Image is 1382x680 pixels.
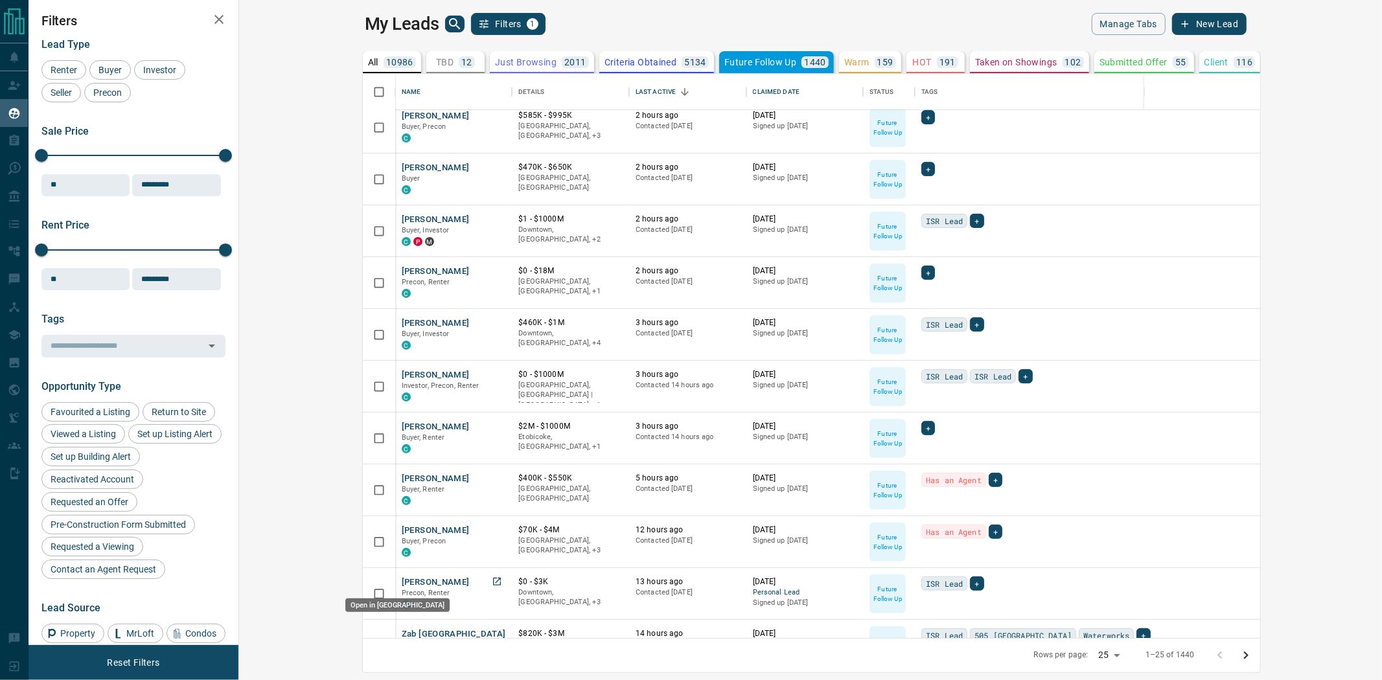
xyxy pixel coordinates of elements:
[413,237,422,246] div: property.ca
[122,628,159,639] span: MrLoft
[402,392,411,402] div: condos.ca
[41,38,90,51] span: Lead Type
[471,13,546,35] button: Filters1
[970,214,984,228] div: +
[518,380,623,411] p: Toronto
[518,121,623,141] p: East End, Midtown | Central, Toronto
[753,162,857,173] p: [DATE]
[402,110,470,122] button: [PERSON_NAME]
[368,58,378,67] p: All
[753,369,857,380] p: [DATE]
[753,328,857,339] p: Signed up [DATE]
[870,74,893,110] div: Status
[518,277,623,297] p: Toronto
[41,60,86,80] div: Renter
[844,58,870,67] p: Warm
[926,214,963,227] span: ISR Lead
[636,328,740,339] p: Contacted [DATE]
[495,58,557,67] p: Just Browsing
[926,577,963,590] span: ISR Lead
[913,58,932,67] p: HOT
[402,289,411,298] div: condos.ca
[636,536,740,546] p: Contacted [DATE]
[1100,58,1168,67] p: Submitted Offer
[753,473,857,484] p: [DATE]
[871,481,904,500] p: Future Follow Up
[926,111,930,124] span: +
[970,317,984,332] div: +
[1023,370,1028,383] span: +
[753,628,857,639] p: [DATE]
[926,318,963,331] span: ISR Lead
[46,474,139,484] span: Reactivated Account
[753,525,857,536] p: [DATE]
[989,473,1002,487] div: +
[46,497,133,507] span: Requested an Offer
[518,225,623,245] p: Midtown | Central, Toronto
[993,525,998,538] span: +
[89,87,126,98] span: Precon
[203,337,221,355] button: Open
[1034,650,1088,661] p: Rows per page:
[753,421,857,432] p: [DATE]
[921,266,935,280] div: +
[753,214,857,225] p: [DATE]
[753,576,857,587] p: [DATE]
[871,221,904,241] p: Future Follow Up
[46,65,82,75] span: Renter
[636,473,740,484] p: 5 hours ago
[518,536,623,556] p: Midtown | Central, Toronto, Richmond Hill
[461,58,472,67] p: 12
[518,628,623,639] p: $820K - $3M
[1172,13,1247,35] button: New Lead
[636,225,740,235] p: Contacted [DATE]
[753,277,857,287] p: Signed up [DATE]
[518,587,623,607] p: West End, Toronto, Mississauga
[636,628,740,639] p: 14 hours ago
[402,330,450,338] span: Buyer, Investor
[753,536,857,546] p: Signed up [DATE]
[41,402,139,422] div: Favourited a Listing
[921,74,938,110] div: Tags
[41,537,143,556] div: Requested a Viewing
[753,484,857,494] p: Signed up [DATE]
[402,496,411,505] div: condos.ca
[871,584,904,604] p: Future Follow Up
[518,214,623,225] p: $1 - $1000M
[753,266,857,277] p: [DATE]
[636,380,740,391] p: Contacted 14 hours ago
[41,602,100,614] span: Lead Source
[877,58,893,67] p: 159
[605,58,677,67] p: Criteria Obtained
[636,317,740,328] p: 3 hours ago
[41,125,89,137] span: Sale Price
[871,636,904,655] p: Future Follow Up
[402,266,470,278] button: [PERSON_NAME]
[636,369,740,380] p: 3 hours ago
[518,266,623,277] p: $0 - $18M
[41,492,137,512] div: Requested an Offer
[926,525,982,538] span: Has an Agent
[753,110,857,121] p: [DATE]
[41,447,140,466] div: Set up Building Alert
[974,577,979,590] span: +
[386,58,413,67] p: 10986
[402,485,445,493] span: Buyer, Renter
[518,525,623,536] p: $70K - $4M
[41,470,143,489] div: Reactivated Account
[1236,58,1252,67] p: 116
[489,573,505,590] a: Open in New Tab
[636,525,740,536] p: 12 hours ago
[518,369,623,380] p: $0 - $1000M
[753,225,857,235] p: Signed up [DATE]
[636,277,740,287] p: Contacted [DATE]
[1175,58,1186,67] p: 55
[402,525,470,537] button: [PERSON_NAME]
[926,163,930,176] span: +
[41,424,125,444] div: Viewed a Listing
[402,444,411,453] div: condos.ca
[46,429,121,439] span: Viewed a Listing
[753,587,857,598] span: Personal Lead
[1136,628,1150,642] div: +
[629,74,746,110] div: Last Active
